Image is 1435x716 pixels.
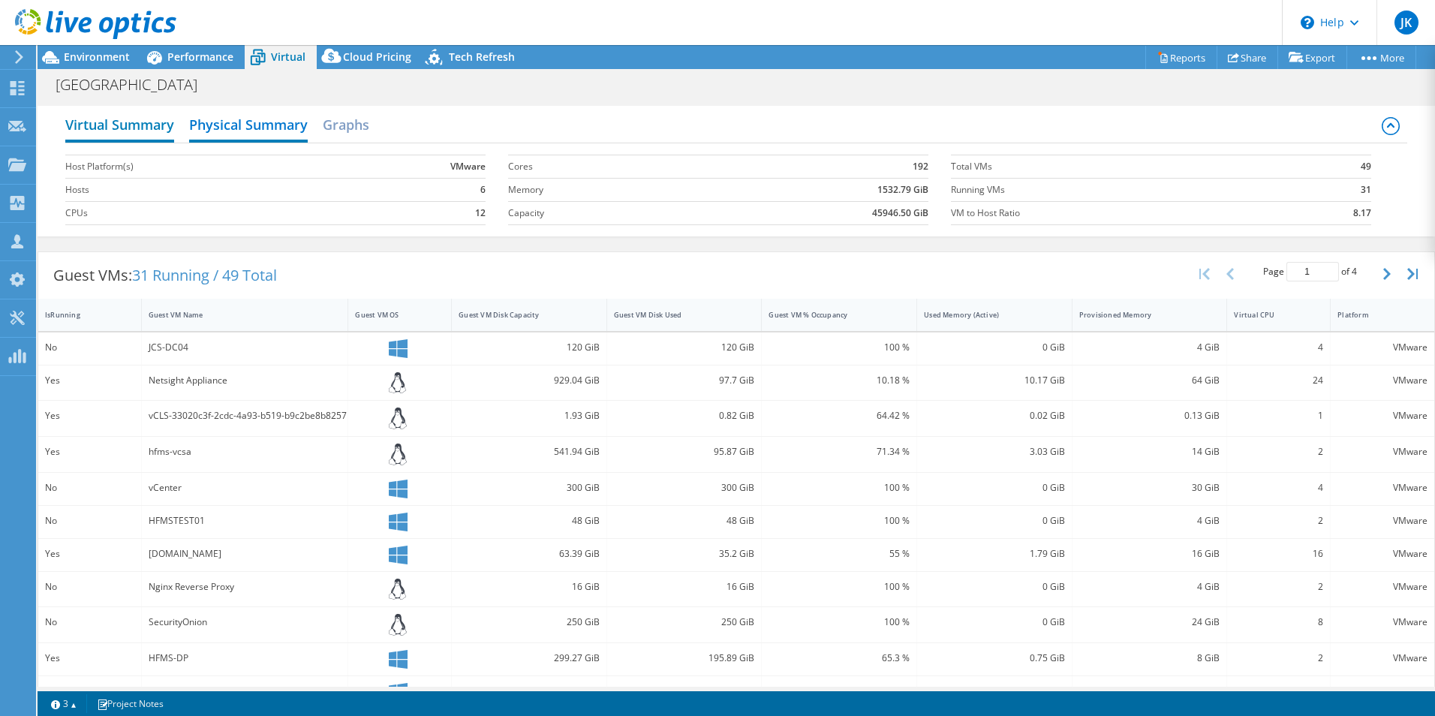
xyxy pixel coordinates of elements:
[189,110,308,143] h2: Physical Summary
[271,50,305,64] span: Virtual
[769,513,910,529] div: 100 %
[45,339,134,356] div: No
[508,182,691,197] label: Memory
[924,310,1047,320] div: Used Memory (Active)
[1394,11,1418,35] span: JK
[149,614,341,630] div: SecurityOnion
[1234,513,1323,529] div: 2
[951,182,1291,197] label: Running VMs
[459,444,600,460] div: 541.94 GiB
[1234,339,1323,356] div: 4
[877,182,928,197] b: 1532.79 GiB
[614,480,755,496] div: 300 GiB
[149,310,323,320] div: Guest VM Name
[45,444,134,460] div: Yes
[924,579,1065,595] div: 0 GiB
[65,159,352,174] label: Host Platform(s)
[769,339,910,356] div: 100 %
[614,650,755,666] div: 195.89 GiB
[450,159,486,174] b: VMware
[1263,262,1357,281] span: Page of
[355,310,426,320] div: Guest VM OS
[149,372,341,389] div: Netsight Appliance
[1301,16,1314,29] svg: \n
[614,339,755,356] div: 120 GiB
[1079,579,1220,595] div: 4 GiB
[1337,408,1427,424] div: VMware
[1337,579,1427,595] div: VMware
[924,683,1065,699] div: 0 GiB
[1079,480,1220,496] div: 30 GiB
[614,408,755,424] div: 0.82 GiB
[614,310,737,320] div: Guest VM Disk Used
[614,513,755,529] div: 48 GiB
[167,50,233,64] span: Performance
[1234,650,1323,666] div: 2
[1361,159,1371,174] b: 49
[480,182,486,197] b: 6
[1337,372,1427,389] div: VMware
[872,206,928,221] b: 45946.50 GiB
[951,159,1291,174] label: Total VMs
[924,614,1065,630] div: 0 GiB
[459,408,600,424] div: 1.93 GiB
[1234,614,1323,630] div: 8
[38,252,292,299] div: Guest VMs:
[1234,683,1323,699] div: 1
[1337,480,1427,496] div: VMware
[45,650,134,666] div: Yes
[769,614,910,630] div: 100 %
[1337,683,1427,699] div: VMware
[769,546,910,562] div: 55 %
[149,339,341,356] div: JCS-DC04
[924,650,1065,666] div: 0.75 GiB
[459,513,600,529] div: 48 GiB
[149,513,341,529] div: HFMSTEST01
[149,683,341,699] div: win_10x64_19h1
[459,579,600,595] div: 16 GiB
[1337,310,1409,320] div: Platform
[769,683,910,699] div: 100 %
[614,372,755,389] div: 97.7 GiB
[1234,408,1323,424] div: 1
[149,546,341,562] div: [DOMAIN_NAME]
[614,614,755,630] div: 250 GiB
[1361,182,1371,197] b: 31
[45,579,134,595] div: No
[149,480,341,496] div: vCenter
[149,408,341,424] div: vCLS-33020c3f-2cdc-4a93-b519-b9c2be8b8257
[1234,546,1323,562] div: 16
[913,159,928,174] b: 192
[1145,46,1217,69] a: Reports
[924,408,1065,424] div: 0.02 GiB
[459,546,600,562] div: 63.39 GiB
[459,650,600,666] div: 299.27 GiB
[1337,513,1427,529] div: VMware
[951,206,1291,221] label: VM to Host Ratio
[64,50,130,64] span: Environment
[508,206,691,221] label: Capacity
[924,546,1065,562] div: 1.79 GiB
[924,339,1065,356] div: 0 GiB
[41,694,87,713] a: 3
[1234,372,1323,389] div: 24
[769,372,910,389] div: 10.18 %
[769,579,910,595] div: 100 %
[769,408,910,424] div: 64.42 %
[1079,614,1220,630] div: 24 GiB
[1217,46,1278,69] a: Share
[459,339,600,356] div: 120 GiB
[45,546,134,562] div: Yes
[1346,46,1416,69] a: More
[45,480,134,496] div: No
[1079,444,1220,460] div: 14 GiB
[149,579,341,595] div: Nginx Reverse Proxy
[1286,262,1339,281] input: jump to page
[614,579,755,595] div: 16 GiB
[86,694,174,713] a: Project Notes
[1234,480,1323,496] div: 4
[45,372,134,389] div: Yes
[475,206,486,221] b: 12
[1353,206,1371,221] b: 8.17
[769,444,910,460] div: 71.34 %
